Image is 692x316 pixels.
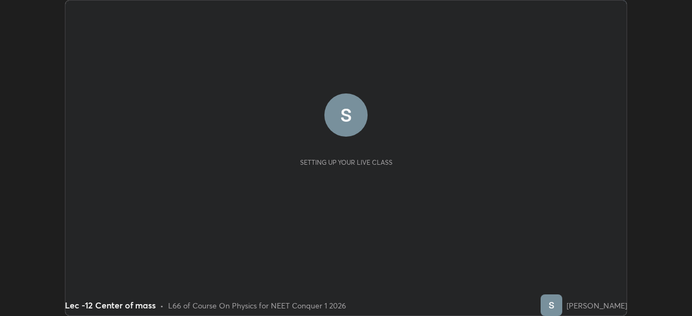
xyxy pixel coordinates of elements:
[168,300,346,311] div: L66 of Course On Physics for NEET Conquer 1 2026
[65,299,156,312] div: Lec -12 Center of mass
[160,300,164,311] div: •
[324,93,368,137] img: 25b204f45ac4445a96ad82fdfa2bbc62.56875823_3
[567,300,627,311] div: [PERSON_NAME]
[541,294,562,316] img: 25b204f45ac4445a96ad82fdfa2bbc62.56875823_3
[300,158,392,166] div: Setting up your live class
